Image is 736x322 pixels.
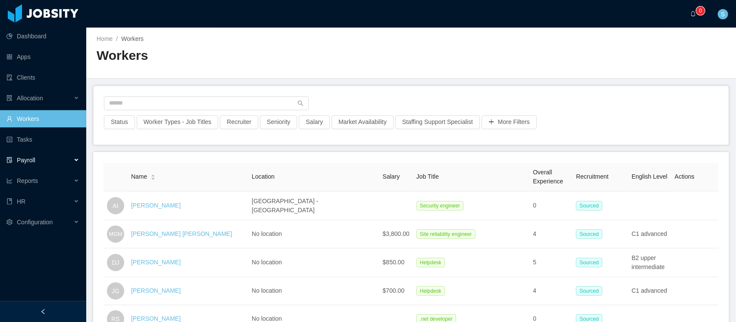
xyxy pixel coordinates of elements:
[628,220,671,248] td: C1 advanced
[260,115,297,129] button: Seniority
[6,110,79,127] a: icon: userWorkers
[529,192,573,220] td: 0
[576,258,602,267] span: Sourced
[113,197,118,214] span: AI
[6,28,79,45] a: icon: pie-chartDashboard
[417,286,445,296] span: Helpdesk
[131,172,147,181] span: Name
[576,173,608,180] span: Recruitment
[112,282,119,300] span: JG
[17,198,25,205] span: HR
[137,115,218,129] button: Worker Types - Job Titles
[299,115,330,129] button: Salary
[576,201,602,211] span: Sourced
[17,157,35,164] span: Payroll
[482,115,537,129] button: icon: plusMore Filters
[248,220,379,248] td: No location
[529,220,573,248] td: 4
[6,157,13,163] i: icon: file-protect
[116,35,118,42] span: /
[220,115,258,129] button: Recruiter
[529,248,573,277] td: 5
[131,230,232,237] a: [PERSON_NAME] [PERSON_NAME]
[417,229,476,239] span: Site reliability engineer
[151,176,156,179] i: icon: caret-down
[150,173,156,179] div: Sort
[721,9,725,19] span: S
[6,131,79,148] a: icon: profileTasks
[690,11,696,17] i: icon: bell
[17,177,38,184] span: Reports
[383,230,410,237] span: $3,800.00
[104,115,135,129] button: Status
[298,100,304,106] i: icon: search
[628,248,671,277] td: B2 upper intermediate
[6,219,13,225] i: icon: setting
[97,47,411,65] h2: Workers
[151,173,156,176] i: icon: caret-up
[17,219,53,226] span: Configuration
[6,95,13,101] i: icon: solution
[17,95,43,102] span: Allocation
[109,226,122,242] span: MGM
[628,277,671,305] td: C1 advanced
[131,315,181,322] a: [PERSON_NAME]
[6,48,79,65] a: icon: appstoreApps
[6,178,13,184] i: icon: line-chart
[248,277,379,305] td: No location
[417,258,445,267] span: Helpdesk
[131,202,181,209] a: [PERSON_NAME]
[248,248,379,277] td: No location
[529,277,573,305] td: 4
[576,286,602,296] span: Sourced
[252,173,275,180] span: Location
[383,259,405,266] span: $850.00
[332,115,394,129] button: Market Availability
[533,169,563,185] span: Overall Experience
[121,35,144,42] span: Workers
[6,69,79,86] a: icon: auditClients
[696,6,705,15] sup: 0
[248,192,379,220] td: [GEOGRAPHIC_DATA] - [GEOGRAPHIC_DATA]
[417,201,464,211] span: Security engineer
[395,115,480,129] button: Staffing Support Specialist
[112,254,119,271] span: DJ
[576,229,602,239] span: Sourced
[632,173,667,180] span: English Level
[131,287,181,294] a: [PERSON_NAME]
[97,35,113,42] a: Home
[383,173,400,180] span: Salary
[675,173,695,180] span: Actions
[6,198,13,204] i: icon: book
[131,259,181,266] a: [PERSON_NAME]
[417,173,439,180] span: Job Title
[383,287,405,294] span: $700.00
